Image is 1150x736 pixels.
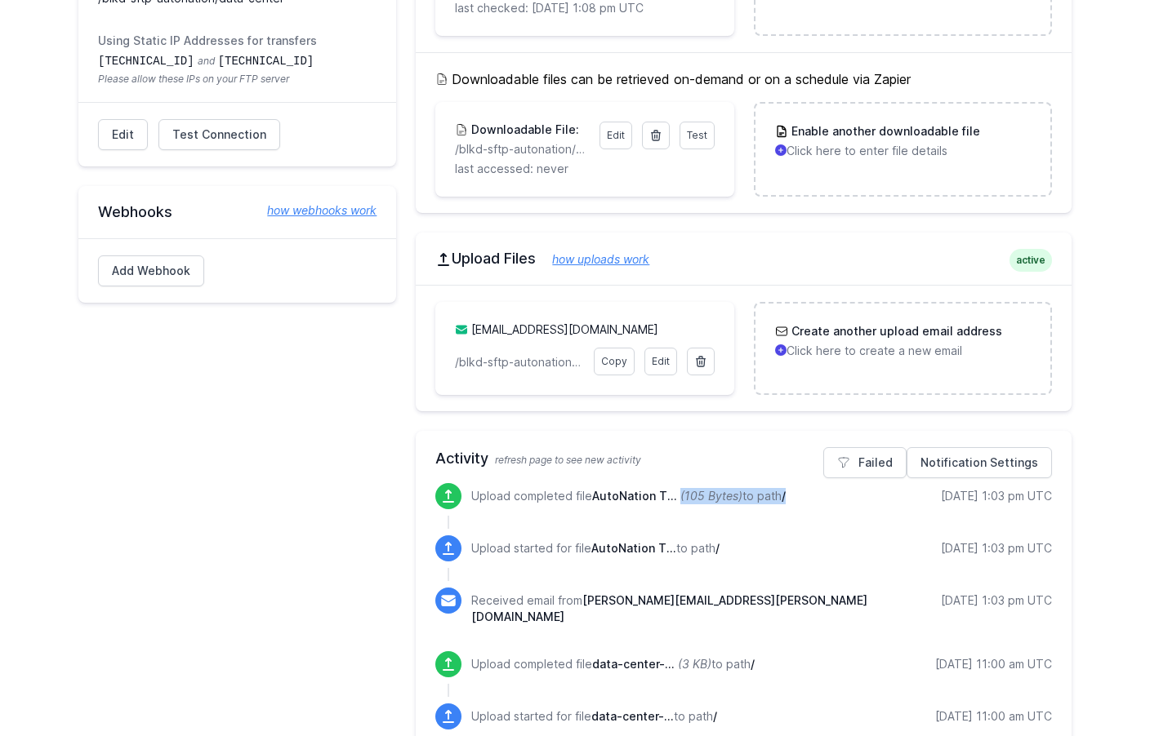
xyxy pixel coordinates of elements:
span: Test [687,129,707,141]
h2: Webhooks [98,202,377,222]
a: how uploads work [536,252,649,266]
a: Notification Settings [907,447,1052,478]
span: data-center-1759489207.csv [591,709,674,723]
p: /blkd-sftp-autonation/data-center/leads_{MM}{DD}.{ORIGINAL_EXT} [455,141,589,157]
p: last accessed: never [455,161,714,177]
span: Test Connection [172,126,266,143]
span: data-center-1759489207.csv [592,657,675,671]
a: Enable another downloadable file Click here to enter file details [756,104,1050,179]
code: [TECHNICAL_ID] [218,55,314,68]
h3: Enable another downloadable file [788,123,980,140]
p: Click here to enter file details [775,143,1031,159]
code: [TECHNICAL_ID] [98,55,194,68]
span: AutoNation Test SFTP sheet - Sheet1.csv [592,489,677,503]
i: (3 KB) [678,657,711,671]
span: / [782,489,786,503]
iframe: Drift Widget Chat Controller [1068,654,1130,716]
p: /blkd-sftp-autonation/data-center [455,354,583,370]
span: Please allow these IPs on your FTP server [98,73,377,86]
p: Click here to create a new email [775,343,1031,359]
h3: Downloadable File: [468,122,579,138]
p: Received email from [471,592,877,625]
div: [DATE] 1:03 pm UTC [941,540,1052,556]
div: [DATE] 11:00 am UTC [935,656,1052,672]
p: Upload started for file to path [471,540,720,556]
span: active [1010,249,1052,272]
div: [DATE] 1:03 pm UTC [941,488,1052,504]
a: [EMAIL_ADDRESS][DOMAIN_NAME] [471,322,658,336]
a: how webhooks work [251,202,377,219]
a: Create another upload email address Click here to create a new email [756,304,1050,379]
a: Failed [823,447,907,478]
h2: Activity [435,447,1052,470]
a: Test Connection [158,119,280,150]
h3: Create another upload email address [788,323,1002,339]
a: Edit [644,348,677,375]
span: refresh page to see new activity [495,454,641,466]
p: Upload completed file to path [471,656,755,672]
div: [DATE] 11:00 am UTC [935,708,1052,725]
span: AutoNation Test SFTP sheet - Sheet1.csv [591,541,676,555]
a: Test [680,122,715,149]
p: Upload started for file to path [471,708,717,725]
span: [PERSON_NAME][EMAIL_ADDRESS][PERSON_NAME][DOMAIN_NAME] [471,593,867,623]
a: Edit [600,122,632,149]
p: Upload completed file to path [471,488,786,504]
span: / [751,657,755,671]
h5: Downloadable files can be retrieved on-demand or on a schedule via Zapier [435,69,1052,89]
a: Copy [594,348,635,375]
dt: Using Static IP Addresses for transfers [98,33,377,49]
span: and [198,55,215,67]
h2: Upload Files [435,249,1052,268]
a: Add Webhook [98,255,204,286]
a: Edit [98,119,148,150]
i: (105 Bytes) [680,489,742,503]
span: / [713,709,717,723]
span: / [715,541,720,555]
div: [DATE] 1:03 pm UTC [941,592,1052,609]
